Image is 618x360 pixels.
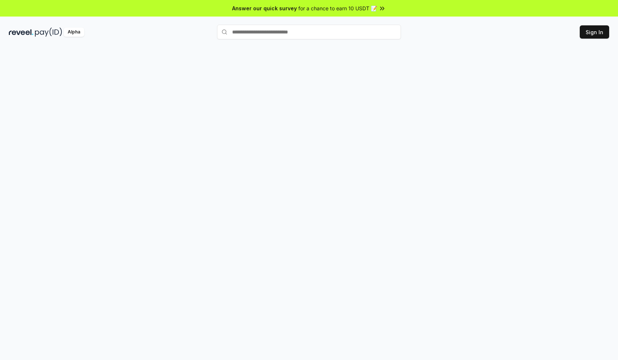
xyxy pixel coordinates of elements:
[232,4,297,12] span: Answer our quick survey
[9,28,33,37] img: reveel_dark
[64,28,84,37] div: Alpha
[298,4,377,12] span: for a chance to earn 10 USDT 📝
[35,28,62,37] img: pay_id
[580,25,609,39] button: Sign In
